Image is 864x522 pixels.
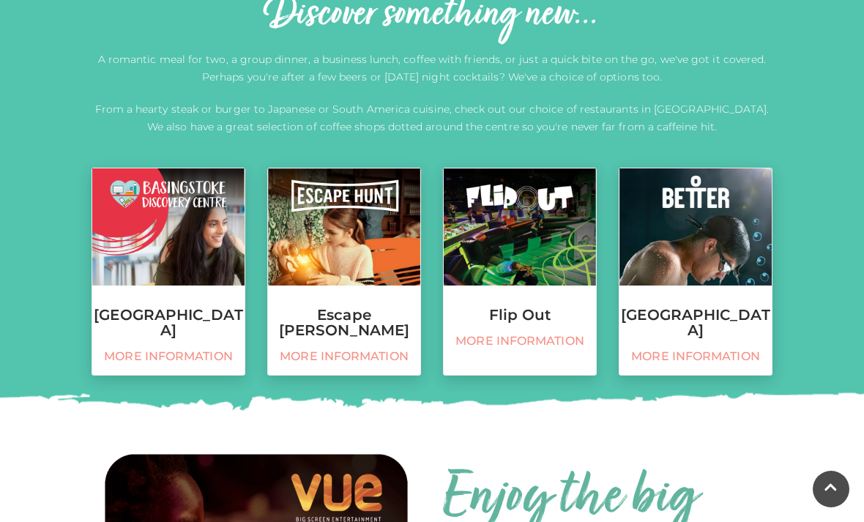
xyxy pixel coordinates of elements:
[619,307,772,338] h3: [GEOGRAPHIC_DATA]
[268,307,420,338] h3: Escape [PERSON_NAME]
[275,349,413,364] span: More information
[268,168,420,286] img: Escape Hunt, Festival Place, Basingstoke
[451,334,589,348] span: More information
[444,307,596,323] h3: Flip Out
[100,349,237,364] span: More information
[627,349,764,364] span: More information
[92,100,772,135] p: From a hearty steak or burger to Japanese or South America cuisine, check out our choice of resta...
[92,51,772,86] p: A romantic meal for two, a group dinner, a business lunch, coffee with friends, or just a quick b...
[92,307,245,338] h3: [GEOGRAPHIC_DATA]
